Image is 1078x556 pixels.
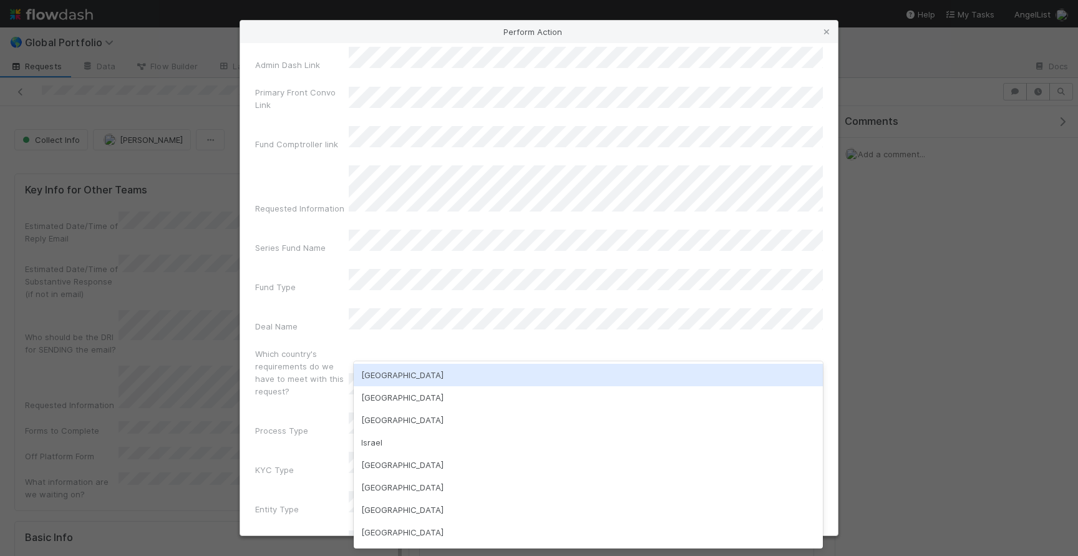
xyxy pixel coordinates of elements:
[255,320,298,333] label: Deal Name
[255,503,299,515] label: Entity Type
[255,241,326,254] label: Series Fund Name
[354,431,823,454] div: Israel
[354,386,823,409] div: [GEOGRAPHIC_DATA]
[354,521,823,544] div: [GEOGRAPHIC_DATA]
[240,21,838,43] div: Perform Action
[255,424,308,437] label: Process Type
[354,364,823,386] div: [GEOGRAPHIC_DATA]
[255,86,349,111] label: Primary Front Convo Link
[255,348,349,397] label: Which country's requirements do we have to meet with this request?
[255,464,294,476] label: KYC Type
[255,138,338,150] label: Fund Comptroller link
[354,499,823,521] div: [GEOGRAPHIC_DATA]
[255,59,320,71] label: Admin Dash Link
[354,454,823,476] div: [GEOGRAPHIC_DATA]
[354,476,823,499] div: [GEOGRAPHIC_DATA]
[354,409,823,431] div: [GEOGRAPHIC_DATA]
[255,281,296,293] label: Fund Type
[255,202,344,215] label: Requested Information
